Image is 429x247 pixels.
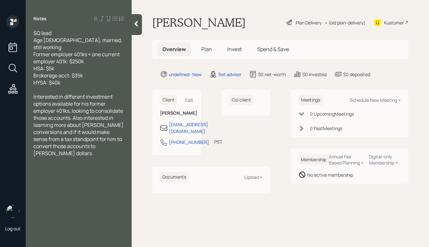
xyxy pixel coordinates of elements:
[258,71,286,78] div: $0 net-worth
[162,46,186,53] span: Overview
[201,46,212,53] span: Plan
[169,71,202,78] div: undefined · New
[33,93,125,157] span: Interested in different investment options available for his former employer 401ks, looking to co...
[229,95,254,105] h6: Co-client
[227,46,242,53] span: Invest
[302,71,327,78] div: $0 invested
[244,174,262,180] div: Upload +
[33,15,47,22] label: Notes
[33,79,60,86] span: HYSA: $40k
[350,97,401,103] div: Schedule New Meeting +
[298,95,323,105] h6: Meetings
[298,154,329,165] h6: Membership
[160,110,193,116] h6: [PERSON_NAME]
[329,154,364,166] div: Annual Fee Based Planning +
[160,95,177,105] h6: Client
[169,139,209,146] div: [PHONE_NUMBER]
[257,46,289,53] span: Spend & Save
[33,51,121,65] span: Former employer 401ks + one current employer 401k: $250k
[310,110,354,117] div: 0 Upcoming Meeting s
[218,71,241,78] div: Set advisor
[169,121,208,135] div: [EMAIL_ADDRESS][DOMAIN_NAME]
[310,125,342,132] div: 0 Past Meeting s
[384,19,404,26] div: Kustomer
[33,30,51,37] span: SQ lead
[33,72,83,79] span: Brokerage acct: $35k
[325,19,365,26] div: • (old plan-delivery)
[307,172,353,178] div: No active membership
[343,71,370,78] div: $0 deposited
[214,138,222,145] div: PST
[33,65,54,72] span: HSA: $5k
[296,19,321,26] div: Plan Delivery
[6,205,19,218] img: retirable_logo.png
[5,225,21,232] div: Log out
[33,37,123,51] span: Age [DEMOGRAPHIC_DATA], married, still working
[369,154,401,166] div: Digital-only Membership +
[160,172,189,182] h6: Documents
[185,97,193,103] div: Edit
[152,15,246,30] h1: [PERSON_NAME]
